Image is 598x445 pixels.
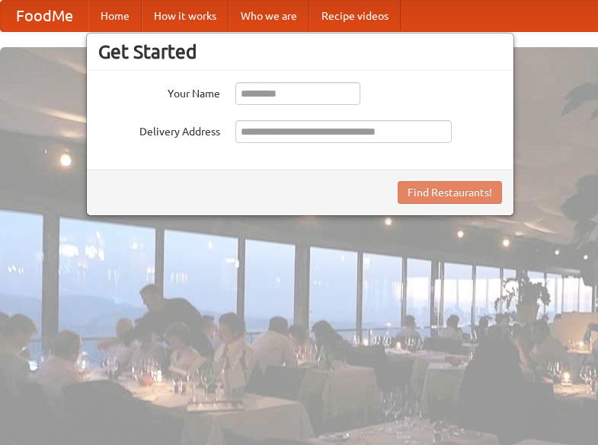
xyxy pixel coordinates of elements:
[309,1,401,31] a: Recipe videos
[398,181,502,204] button: Find Restaurants!
[229,1,309,31] a: Who we are
[98,82,220,101] label: Your Name
[98,40,502,63] h3: Get Started
[88,1,142,31] a: Home
[98,120,220,139] label: Delivery Address
[1,1,88,31] a: FoodMe
[142,1,229,31] a: How it works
